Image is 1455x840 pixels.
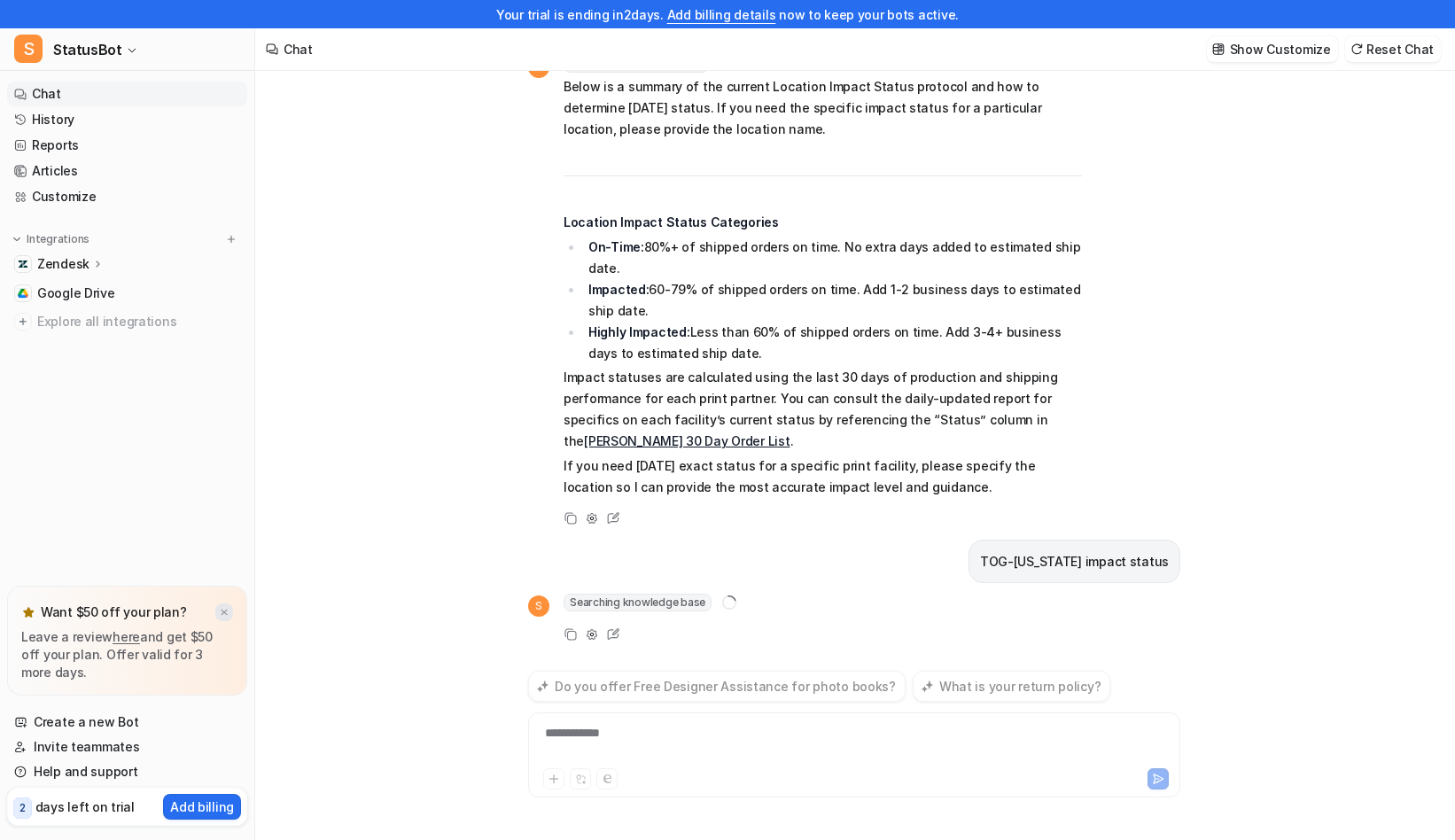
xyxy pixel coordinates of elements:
p: Show Customize [1230,40,1331,58]
a: Chat [7,82,247,106]
button: Show Customize [1207,36,1338,62]
span: Explore all integrations [37,307,240,336]
a: Create a new Bot [7,710,247,735]
div: Chat [284,40,313,58]
a: Help and support [7,759,247,784]
img: star [21,605,35,619]
span: Searched knowledge base [564,55,709,73]
p: days left on trial [35,797,135,816]
p: Impact statuses are calculated using the last 30 days of production and shipping performance for ... [564,367,1082,452]
p: Integrations [27,232,89,246]
img: x [219,607,230,618]
a: [PERSON_NAME] 30 Day Order List [584,433,790,448]
span: S [14,35,43,63]
img: reset [1350,43,1363,56]
p: If you need [DATE] exact status for a specific print facility, please specify the location so I c... [564,455,1082,498]
p: Want $50 off your plan? [41,603,187,621]
strong: Location Impact Status Categories [564,214,779,229]
p: Zendesk [37,255,89,273]
a: Reports [7,133,247,158]
p: TOG-[US_STATE] impact status [980,551,1169,572]
a: here [113,629,140,644]
li: 60-79% of shipped orders on time. Add 1-2 business days to estimated ship date. [583,279,1082,322]
button: Reset Chat [1345,36,1441,62]
a: Google DriveGoogle Drive [7,281,247,306]
img: explore all integrations [14,313,32,331]
span: Searching knowledge base [564,594,712,611]
p: Leave a review and get $50 off your plan. Offer valid for 3 more days. [21,628,233,681]
span: Google Drive [37,284,115,302]
button: Add billing [163,794,241,820]
a: Customize [7,184,247,209]
strong: Impacted: [588,282,649,297]
img: Zendesk [18,259,28,269]
button: Integrations [7,230,95,248]
li: Less than 60% of shipped orders on time. Add 3-4+ business days to estimated ship date. [583,322,1082,364]
img: expand menu [11,233,23,245]
span: S [528,595,549,617]
p: Add billing [170,797,234,816]
button: What is your return policy? [913,671,1110,702]
p: Below is a summary of the current Location Impact Status protocol and how to determine [DATE] sta... [564,76,1082,140]
strong: Highly Impacted: [588,324,690,339]
li: 80%+ of shipped orders on time. No extra days added to estimated ship date. [583,237,1082,279]
a: Explore all integrations [7,309,247,334]
img: Google Drive [18,288,28,299]
button: Do you offer Free Designer Assistance for photo books? [528,671,906,702]
img: customize [1212,43,1225,56]
span: StatusBot [53,37,121,62]
a: History [7,107,247,132]
a: Invite teammates [7,735,247,759]
strong: On-Time: [588,239,644,254]
a: Add billing details [667,7,776,22]
p: 2 [19,800,26,816]
a: Articles [7,159,247,183]
img: menu_add.svg [225,233,237,245]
